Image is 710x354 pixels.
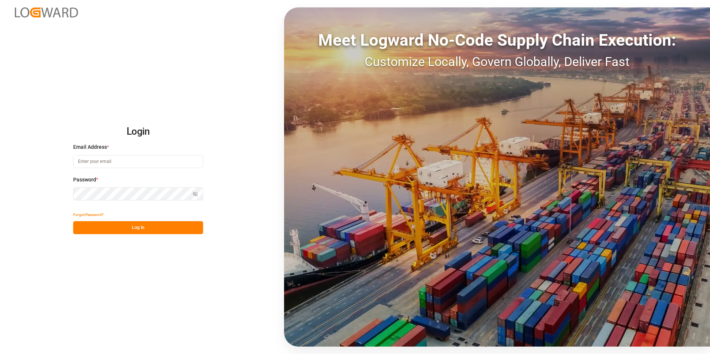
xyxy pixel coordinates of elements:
[284,28,710,52] div: Meet Logward No-Code Supply Chain Execution:
[73,208,104,221] button: Forgot Password?
[73,155,203,168] input: Enter your email
[73,221,203,234] button: Log In
[73,143,107,151] span: Email Address
[73,176,96,184] span: Password
[15,7,78,17] img: Logward_new_orange.png
[73,120,203,144] h2: Login
[284,52,710,71] div: Customize Locally, Govern Globally, Deliver Fast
